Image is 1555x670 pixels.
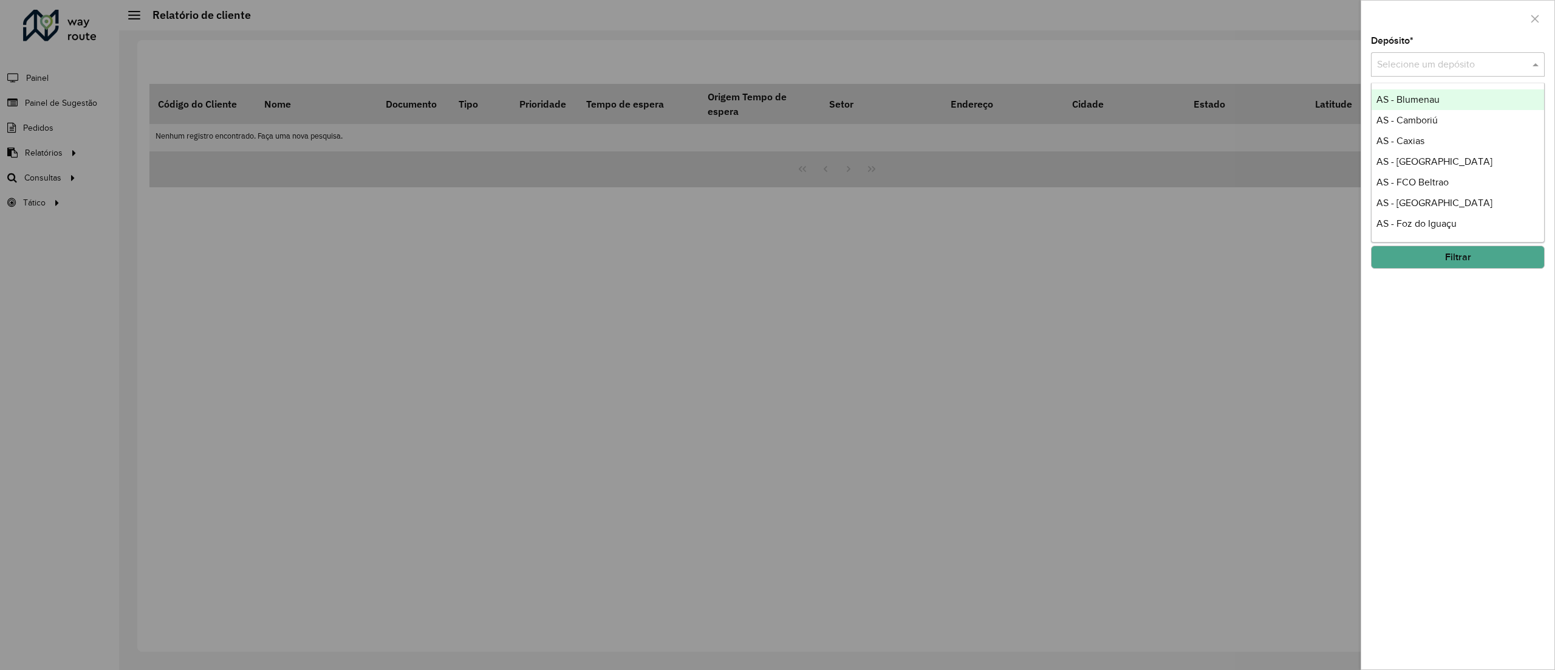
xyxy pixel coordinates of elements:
[1371,246,1545,269] button: Filtrar
[1376,177,1449,187] span: AS - FCO Beltrao
[1376,156,1492,167] span: AS - [GEOGRAPHIC_DATA]
[1376,218,1457,229] span: AS - Foz do Iguaçu
[1376,94,1440,105] span: AS - Blumenau
[1371,33,1413,48] label: Depósito
[1371,83,1544,243] ng-dropdown-panel: Options list
[1376,136,1424,146] span: AS - Caxias
[1376,198,1492,208] span: AS - [GEOGRAPHIC_DATA]
[1376,115,1438,125] span: AS - Camboriú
